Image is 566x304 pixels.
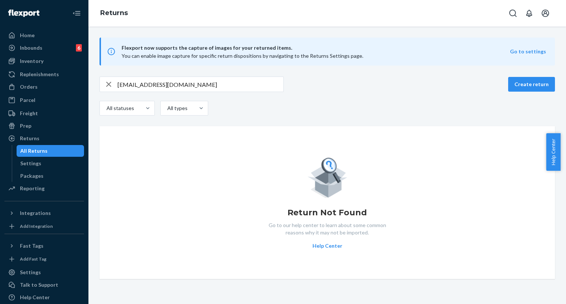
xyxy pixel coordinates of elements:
[20,281,58,289] div: Talk to Support
[4,222,84,231] a: Add Integration
[17,170,84,182] a: Packages
[69,6,84,21] button: Close Navigation
[538,6,553,21] button: Open account menu
[122,43,510,52] span: Flexport now supports the capture of images for your returned items.
[20,209,51,217] div: Integrations
[307,156,347,198] img: Empty list
[263,222,392,236] p: Go to our help center to learn about some common reasons why it may not be imported.
[4,68,84,80] a: Replenishments
[312,242,342,250] button: Help Center
[4,207,84,219] button: Integrations
[20,185,45,192] div: Reporting
[4,132,84,144] a: Returns
[20,44,42,52] div: Inbounds
[20,242,43,250] div: Fast Tags
[106,105,133,112] div: All statuses
[20,269,41,276] div: Settings
[122,53,363,59] span: You can enable image capture for specific return dispositions by navigating to the Returns Settin...
[20,223,53,229] div: Add Integration
[4,120,84,132] a: Prep
[20,57,43,65] div: Inventory
[20,122,31,130] div: Prep
[17,158,84,169] a: Settings
[20,172,43,180] div: Packages
[20,83,38,91] div: Orders
[17,145,84,157] a: All Returns
[4,55,84,67] a: Inventory
[118,77,283,92] input: Search returns by rma, id, tracking number
[167,105,186,112] div: All types
[522,6,537,21] button: Open notifications
[510,48,546,55] button: Go to settings
[20,32,35,39] div: Home
[20,135,39,142] div: Returns
[508,77,555,92] button: Create return
[20,110,38,117] div: Freight
[76,44,82,52] div: 6
[4,81,84,93] a: Orders
[20,294,50,301] div: Help Center
[4,240,84,252] button: Fast Tags
[20,256,46,262] div: Add Fast Tag
[4,291,84,303] a: Help Center
[20,71,59,78] div: Replenishments
[100,9,128,17] a: Returns
[4,266,84,278] a: Settings
[4,107,84,119] a: Freight
[546,133,560,171] button: Help Center
[20,96,35,104] div: Parcel
[4,29,84,41] a: Home
[20,160,41,167] div: Settings
[4,42,84,54] a: Inbounds6
[8,10,39,17] img: Flexport logo
[4,279,84,291] a: Talk to Support
[4,94,84,106] a: Parcel
[4,183,84,194] a: Reporting
[20,147,48,155] div: All Returns
[4,255,84,264] a: Add Fast Tag
[94,3,134,24] ol: breadcrumbs
[287,207,367,219] h1: Return Not Found
[506,6,520,21] button: Open Search Box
